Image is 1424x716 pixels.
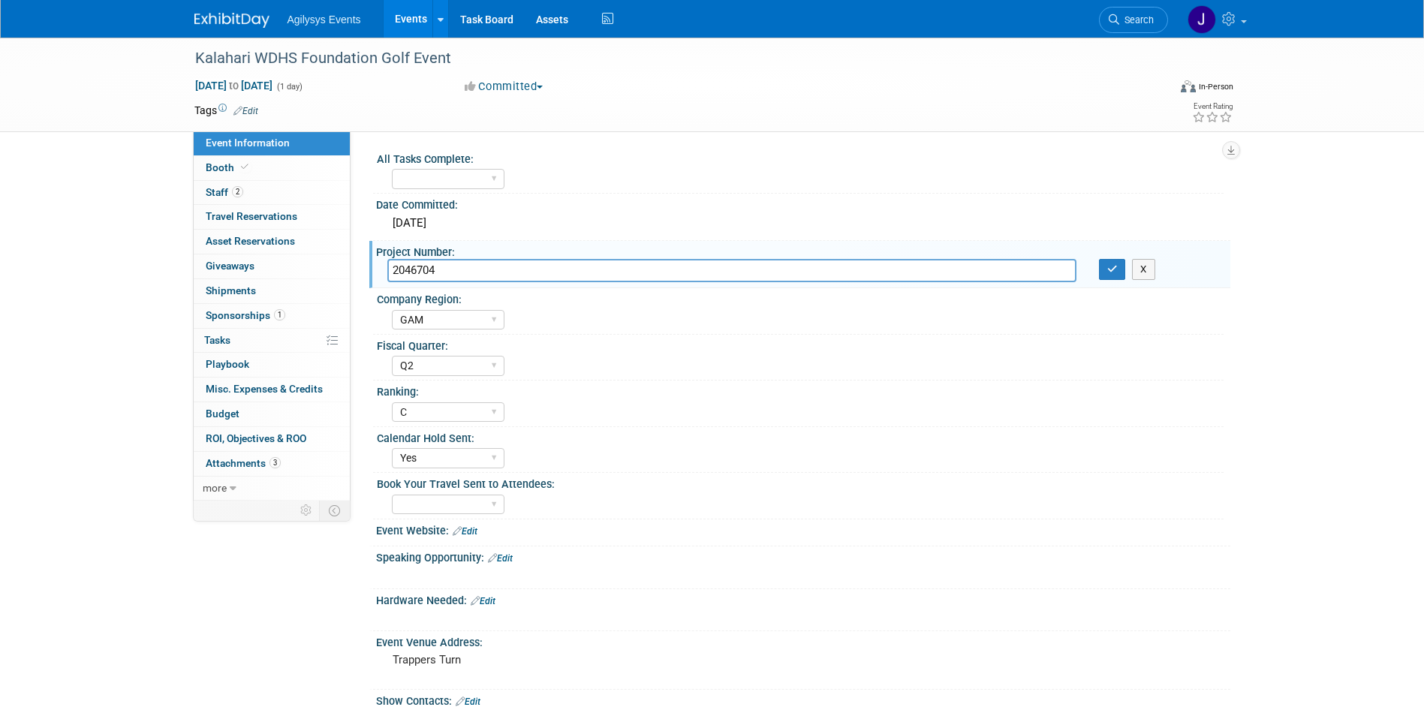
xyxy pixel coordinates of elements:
[1181,80,1196,92] img: Format-Inperson.png
[206,457,281,469] span: Attachments
[194,103,258,118] td: Tags
[294,501,320,520] td: Personalize Event Tab Strip
[1099,7,1168,33] a: Search
[269,457,281,468] span: 3
[194,156,350,180] a: Booth
[1119,14,1154,26] span: Search
[194,427,350,451] a: ROI, Objectives & ROO
[393,653,715,666] pre: Trappers Turn
[376,690,1230,709] div: Show Contacts:
[274,309,285,320] span: 1
[206,309,285,321] span: Sponsorships
[194,477,350,501] a: more
[194,79,273,92] span: [DATE] [DATE]
[206,358,249,370] span: Playbook
[377,148,1224,167] div: All Tasks Complete:
[206,408,239,420] span: Budget
[453,526,477,537] a: Edit
[206,235,295,247] span: Asset Reservations
[194,452,350,476] a: Attachments3
[206,432,306,444] span: ROI, Objectives & ROO
[377,427,1224,446] div: Calendar Hold Sent:
[204,334,230,346] span: Tasks
[227,80,241,92] span: to
[206,137,290,149] span: Event Information
[1188,5,1216,34] img: Jennifer Bridell
[376,241,1230,260] div: Project Number:
[377,335,1224,353] div: Fiscal Quarter:
[203,482,227,494] span: more
[194,329,350,353] a: Tasks
[376,631,1230,650] div: Event Venue Address:
[206,383,323,395] span: Misc. Expenses & Credits
[194,378,350,402] a: Misc. Expenses & Credits
[376,589,1230,609] div: Hardware Needed:
[194,279,350,303] a: Shipments
[206,284,256,296] span: Shipments
[194,254,350,278] a: Giveaways
[376,546,1230,566] div: Speaking Opportunity:
[190,45,1146,72] div: Kalahari WDHS Foundation Golf Event
[194,205,350,229] a: Travel Reservations
[194,13,269,28] img: ExhibitDay
[1192,103,1233,110] div: Event Rating
[206,186,243,198] span: Staff
[319,501,350,520] td: Toggle Event Tabs
[377,473,1224,492] div: Book Your Travel Sent to Attendees:
[275,82,303,92] span: (1 day)
[288,14,361,26] span: Agilysys Events
[194,131,350,155] a: Event Information
[1079,78,1234,101] div: Event Format
[194,353,350,377] a: Playbook
[471,596,495,606] a: Edit
[377,381,1224,399] div: Ranking:
[194,230,350,254] a: Asset Reservations
[233,106,258,116] a: Edit
[232,186,243,197] span: 2
[376,194,1230,212] div: Date Committed:
[376,519,1230,539] div: Event Website:
[206,161,251,173] span: Booth
[1132,259,1155,280] button: X
[387,212,1219,235] div: [DATE]
[1198,81,1233,92] div: In-Person
[241,163,248,171] i: Booth reservation complete
[456,696,480,707] a: Edit
[206,260,254,272] span: Giveaways
[488,553,513,564] a: Edit
[459,79,549,95] button: Committed
[194,402,350,426] a: Budget
[377,288,1224,307] div: Company Region:
[194,181,350,205] a: Staff2
[206,210,297,222] span: Travel Reservations
[194,304,350,328] a: Sponsorships1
